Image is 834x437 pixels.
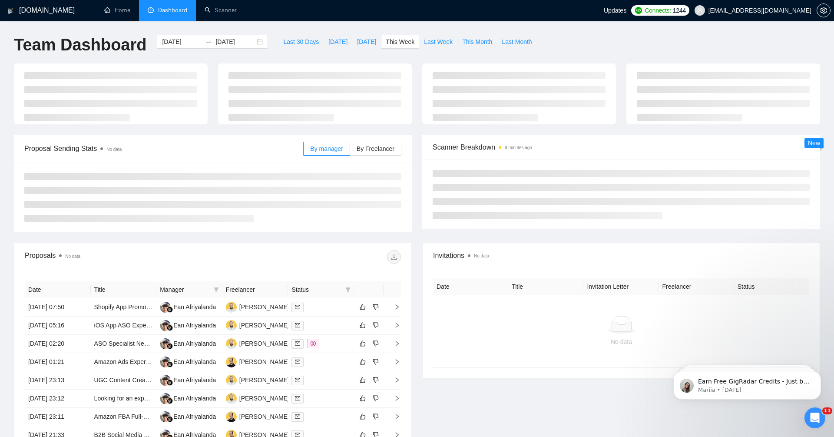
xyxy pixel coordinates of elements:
[328,37,347,47] span: [DATE]
[173,375,216,385] div: Ean Afriyalanda
[173,394,216,403] div: Ean Afriyalanda
[371,357,381,367] button: dislike
[91,317,157,335] td: iOS App ASO Expert Required
[160,320,171,331] img: EA
[295,341,300,346] span: mail
[148,7,154,13] span: dashboard
[505,145,532,150] time: 9 minutes ago
[604,7,626,14] span: Updates
[371,320,381,330] button: dislike
[583,278,659,295] th: Invitation Letter
[222,281,288,298] th: Freelancer
[94,395,324,402] a: Looking for an experienced ASA/ASO specialist to drive and optimize app store traffic
[295,304,300,310] span: mail
[25,335,91,353] td: [DATE] 02:20
[360,377,366,384] span: like
[357,375,368,385] button: like
[352,35,381,49] button: [DATE]
[160,358,216,365] a: EAEan Afriyalanda
[226,358,289,365] a: AU[PERSON_NAME]
[226,394,289,401] a: D[PERSON_NAME]
[104,7,130,14] a: homeHome
[7,4,13,18] img: logo
[387,359,400,365] span: right
[94,358,245,365] a: Amazon Ads Expert Needed for Campaign Optimization
[440,337,803,347] div: No data
[94,304,228,310] a: Shopify App Promotion and Installation Campaign
[360,358,366,365] span: like
[226,393,237,404] img: D
[295,396,300,401] span: mail
[239,320,289,330] div: [PERSON_NAME]
[344,283,352,296] span: filter
[387,340,400,347] span: right
[660,353,834,414] iframe: Intercom notifications message
[360,395,366,402] span: like
[25,353,91,371] td: [DATE] 01:21
[25,408,91,426] td: [DATE] 23:11
[167,361,173,367] img: gigradar-bm.png
[462,37,492,47] span: This Month
[167,325,173,331] img: gigradar-bm.png
[91,408,157,426] td: Amazon FBA Full-Service Account Manager (UAE Market – 10 Products Ready for First Launch)
[673,6,686,15] span: 1244
[357,320,368,330] button: like
[373,377,379,384] span: dislike
[808,140,820,147] span: New
[94,322,176,329] a: iOS App ASO Expert Required
[14,35,146,55] h1: Team Dashboard
[371,411,381,422] button: dislike
[474,254,489,258] span: No data
[162,37,202,47] input: Start date
[239,357,289,367] div: [PERSON_NAME]
[387,377,400,383] span: right
[226,376,289,383] a: D[PERSON_NAME]
[373,395,379,402] span: dislike
[205,38,212,45] span: to
[278,35,324,49] button: Last 30 Days
[65,254,80,259] span: No data
[817,3,831,17] button: setting
[226,338,237,349] img: D
[295,323,300,328] span: mail
[239,302,289,312] div: [PERSON_NAME]
[25,317,91,335] td: [DATE] 05:16
[226,411,237,422] img: AU
[424,37,453,47] span: Last Week
[226,340,289,347] a: D[PERSON_NAME]
[160,394,216,401] a: EAEan Afriyalanda
[373,340,379,347] span: dislike
[433,142,810,153] span: Scanner Breakdown
[160,376,216,383] a: EAEan Afriyalanda
[295,359,300,364] span: mail
[360,304,366,310] span: like
[659,278,734,295] th: Freelancer
[645,6,671,15] span: Connects:
[387,414,400,420] span: right
[94,340,244,347] a: ASO Specialist Needed for Mobile Game Enhancement
[167,416,173,422] img: gigradar-bm.png
[283,37,319,47] span: Last 30 Days
[25,390,91,408] td: [DATE] 23:12
[311,341,316,346] span: dollar
[173,339,216,348] div: Ean Afriyalanda
[226,320,237,331] img: D
[357,338,368,349] button: like
[635,7,642,14] img: upwork-logo.png
[167,398,173,404] img: gigradar-bm.png
[25,298,91,317] td: [DATE] 07:50
[822,407,832,414] span: 11
[697,7,703,13] span: user
[160,411,171,422] img: EA
[226,302,237,313] img: D
[25,281,91,298] th: Date
[291,285,342,294] span: Status
[357,393,368,404] button: like
[373,358,379,365] span: dislike
[373,304,379,310] span: dislike
[91,281,157,298] th: Title
[167,307,173,313] img: gigradar-bm.png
